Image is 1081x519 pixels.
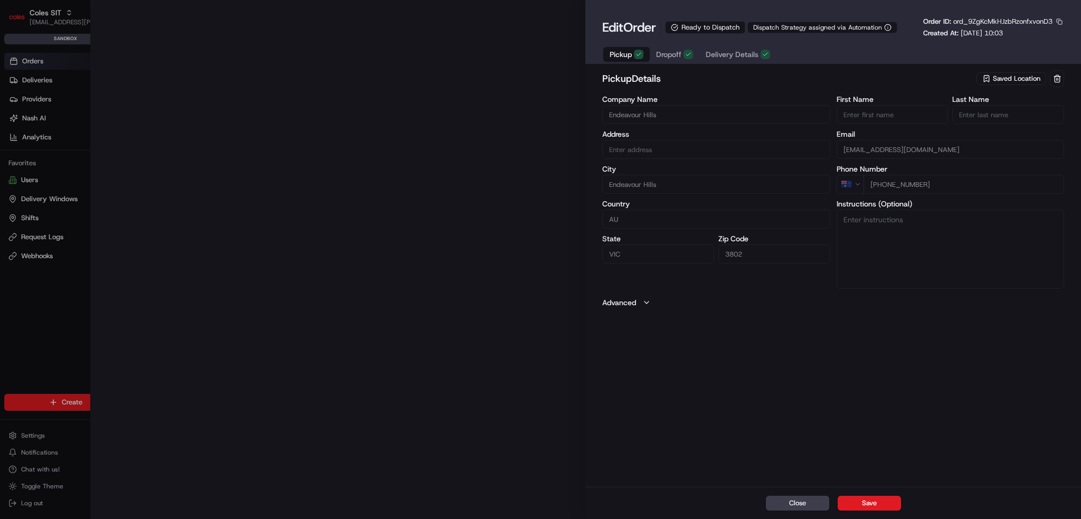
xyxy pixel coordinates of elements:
input: Enter zip code [718,244,830,263]
button: Advanced [602,297,1064,308]
span: Delivery Details [706,49,758,60]
p: Order ID: [923,17,1052,26]
button: Saved Location [976,71,1048,86]
label: First Name [837,96,949,103]
label: City [602,165,830,173]
div: Start new chat [36,101,173,111]
span: Saved Location [993,74,1040,83]
label: Last Name [952,96,1064,103]
label: Advanced [602,297,636,308]
input: Enter company name [602,105,830,124]
input: Enter country [602,210,830,229]
h1: Edit [602,19,656,36]
label: Email [837,130,1064,138]
div: We're available if you need us! [36,111,134,120]
span: API Documentation [100,153,169,164]
span: [DATE] 10:03 [961,29,1003,37]
span: Dropoff [656,49,681,60]
label: Address [602,130,830,138]
div: 💻 [89,154,98,163]
a: 💻API Documentation [85,149,174,168]
label: State [602,235,714,242]
span: Order [623,19,656,36]
span: Pickup [610,49,632,60]
h2: pickup Details [602,71,974,86]
input: Enter email [837,140,1064,159]
input: Enter phone number [864,175,1064,194]
input: Enter first name [837,105,949,124]
input: Enter city [602,175,830,194]
a: 📗Knowledge Base [6,149,85,168]
img: 1736555255976-a54dd68f-1ca7-489b-9aae-adbdc363a1c4 [11,101,30,120]
p: Created At: [923,29,1003,38]
input: Endeavour Hills, Matthew Flinders Ave, Endeavour Hills VIC 3802, Australia [602,140,830,159]
label: Zip Code [718,235,830,242]
span: Pylon [105,179,128,187]
span: ord_9ZgKcMkHJzbRzonfxvonD3 [953,17,1052,26]
span: Dispatch Strategy assigned via Automation [753,23,882,32]
label: Country [602,200,830,207]
button: Save [838,496,901,511]
label: Company Name [602,96,830,103]
button: Dispatch Strategy assigned via Automation [747,22,897,33]
label: Phone Number [837,165,1064,173]
input: Enter last name [952,105,1064,124]
span: Knowledge Base [21,153,81,164]
input: Enter state [602,244,714,263]
input: Clear [27,68,174,79]
div: Ready to Dispatch [665,21,745,34]
a: Powered byPylon [74,178,128,187]
div: 📗 [11,154,19,163]
p: Welcome 👋 [11,42,192,59]
img: Nash [11,11,32,32]
button: Close [766,496,829,511]
label: Instructions (Optional) [837,200,1064,207]
button: Start new chat [179,104,192,117]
